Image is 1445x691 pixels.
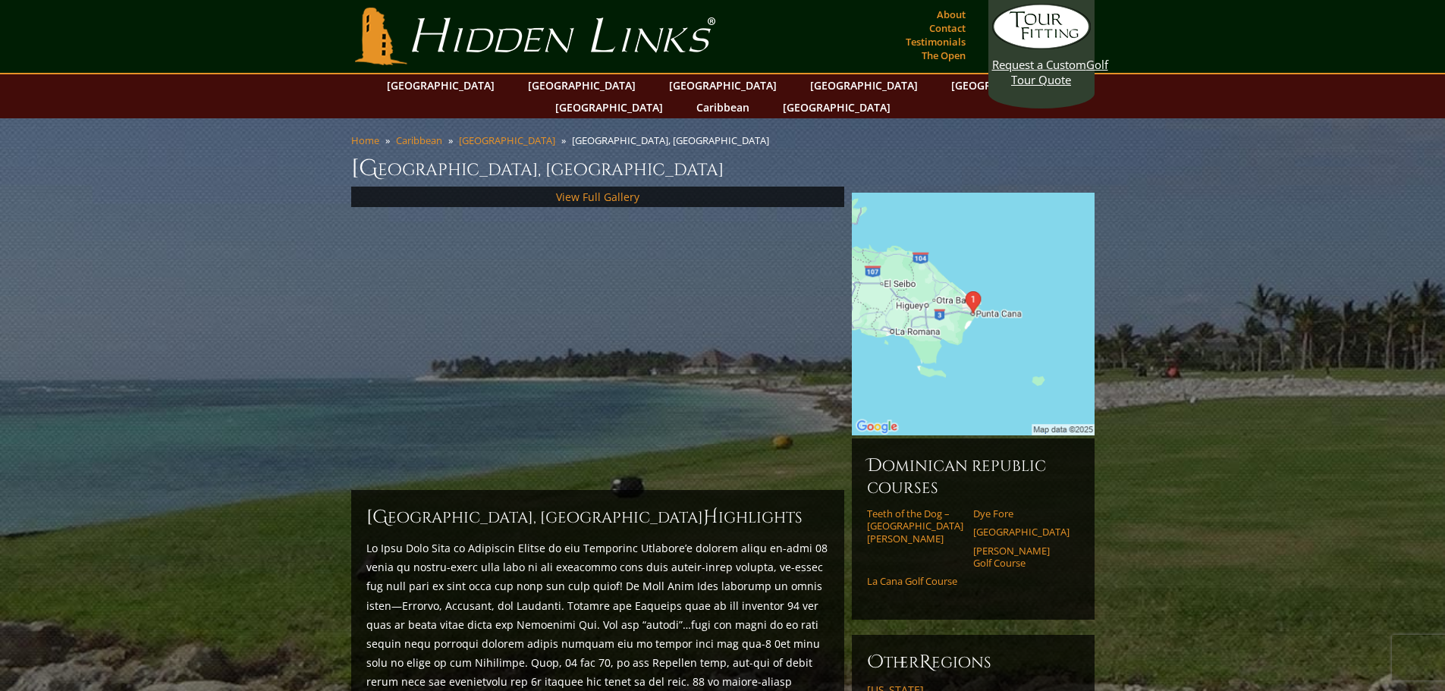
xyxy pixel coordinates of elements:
[689,96,757,118] a: Caribbean
[351,133,379,147] a: Home
[867,650,884,674] span: O
[867,507,963,545] a: Teeth of the Dog – [GEOGRAPHIC_DATA][PERSON_NAME]
[852,193,1095,435] img: Google Map of The Puntacana Resort & Club, Higüey 23000, Dominican Republic
[867,650,1079,674] h6: ther egions
[396,133,442,147] a: Caribbean
[902,31,969,52] a: Testimonials
[918,45,969,66] a: The Open
[925,17,969,39] a: Contact
[661,74,784,96] a: [GEOGRAPHIC_DATA]
[703,505,718,529] span: H
[992,57,1086,72] span: Request a Custom
[548,96,671,118] a: [GEOGRAPHIC_DATA]
[919,650,931,674] span: R
[351,153,1095,184] h1: [GEOGRAPHIC_DATA], [GEOGRAPHIC_DATA]
[379,74,502,96] a: [GEOGRAPHIC_DATA]
[867,454,1079,498] h6: Dominican Republic Courses
[944,74,1066,96] a: [GEOGRAPHIC_DATA]
[572,133,775,147] li: [GEOGRAPHIC_DATA], [GEOGRAPHIC_DATA]
[459,133,555,147] a: [GEOGRAPHIC_DATA]
[992,4,1091,87] a: Request a CustomGolf Tour Quote
[973,545,1070,570] a: [PERSON_NAME] Golf Course
[933,4,969,25] a: About
[973,507,1070,520] a: Dye Fore
[520,74,643,96] a: [GEOGRAPHIC_DATA]
[803,74,925,96] a: [GEOGRAPHIC_DATA]
[973,526,1070,538] a: [GEOGRAPHIC_DATA]
[366,505,829,529] h2: [GEOGRAPHIC_DATA], [GEOGRAPHIC_DATA] ighlights
[556,190,639,204] a: View Full Gallery
[867,575,963,587] a: La Cana Golf Course
[775,96,898,118] a: [GEOGRAPHIC_DATA]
